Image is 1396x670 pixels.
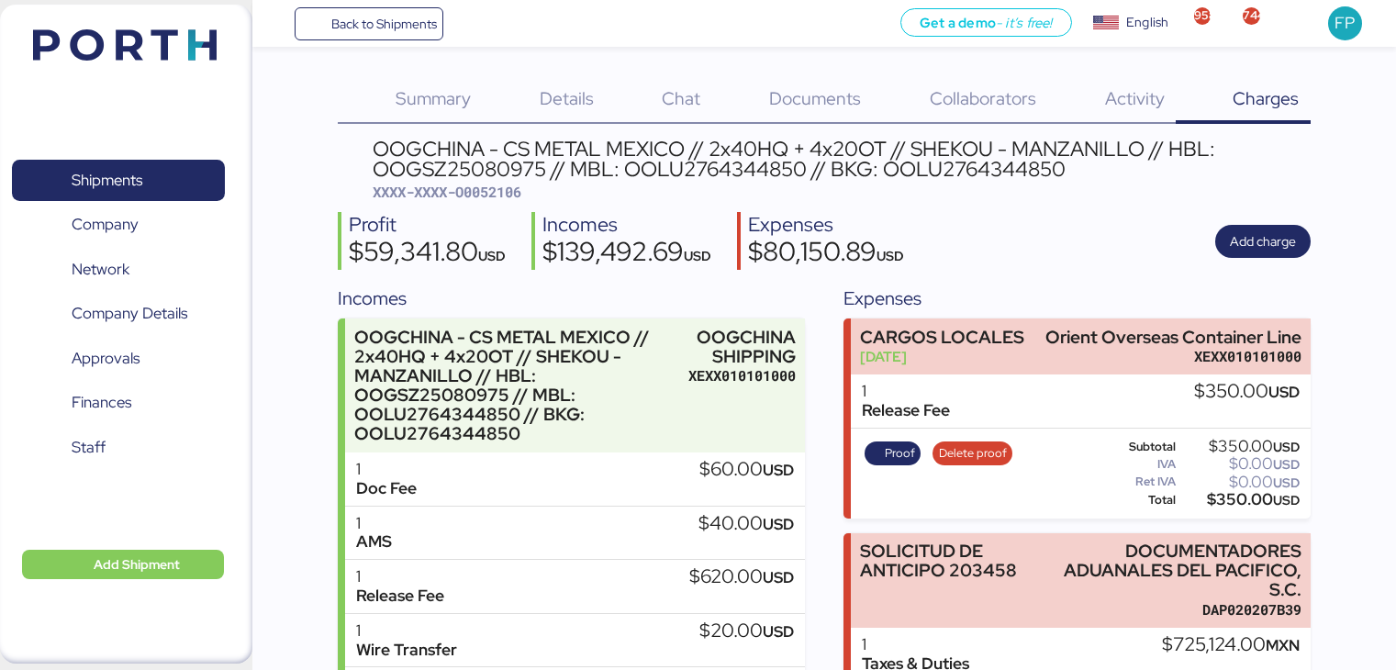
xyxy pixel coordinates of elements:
a: Network [12,249,225,291]
div: $0.00 [1179,475,1300,489]
span: Add charge [1230,230,1296,252]
div: $60.00 [699,460,794,480]
div: IVA [1101,458,1176,471]
span: USD [763,621,794,642]
div: $139,492.69 [542,239,711,270]
div: 1 [356,621,457,641]
div: $80,150.89 [748,239,904,270]
span: USD [478,247,506,264]
div: Wire Transfer [356,641,457,660]
a: Back to Shipments [295,7,444,40]
a: Approvals [12,338,225,380]
span: USD [763,567,794,587]
span: USD [1273,439,1300,455]
span: Documents [769,86,861,110]
div: Subtotal [1101,441,1176,453]
div: Expenses [843,285,1310,312]
span: USD [763,514,794,534]
div: English [1126,13,1168,32]
span: Activity [1105,86,1165,110]
button: Menu [263,8,295,39]
span: Details [540,86,594,110]
div: SOLICITUD DE ANTICIPO 203458 [860,542,1028,580]
div: $350.00 [1179,440,1300,453]
div: [DATE] [860,347,1024,366]
div: 1 [356,460,417,479]
button: Proof [865,441,921,465]
span: USD [1273,456,1300,473]
span: USD [1273,492,1300,508]
a: Shipments [12,160,225,202]
span: USD [1273,475,1300,491]
span: Network [72,256,129,283]
div: Incomes [338,285,804,312]
span: Delete proof [939,443,1007,463]
div: 1 [356,514,392,533]
a: Staff [12,427,225,469]
span: Charges [1233,86,1299,110]
div: Total [1101,494,1176,507]
div: Ret IVA [1101,475,1176,488]
div: $40.00 [698,514,794,534]
a: Company [12,204,225,246]
div: OOGCHINA SHIPPING [688,328,796,366]
span: Collaborators [930,86,1036,110]
span: Company Details [72,300,187,327]
span: Proof [885,443,915,463]
span: USD [763,460,794,480]
span: Add Shipment [94,553,180,575]
button: Add Shipment [22,550,224,579]
span: FP [1335,11,1355,35]
div: AMS [356,532,392,552]
div: Release Fee [862,401,950,420]
div: XEXX010101000 [688,366,796,385]
a: Finances [12,382,225,424]
div: $350.00 [1179,493,1300,507]
div: 1 [862,635,969,654]
div: 1 [356,567,444,586]
span: MXN [1266,635,1300,655]
span: USD [684,247,711,264]
div: DOCUMENTADORES ADUANALES DEL PACIFICO, S.C. [1036,542,1301,599]
div: OOGCHINA - CS METAL MEXICO // 2x40HQ + 4x20OT // SHEKOU - MANZANILLO // HBL: OOGSZ25080975 // MBL... [354,328,680,444]
div: Release Fee [356,586,444,606]
div: $350.00 [1194,382,1300,402]
div: OOGCHINA - CS METAL MEXICO // 2x40HQ + 4x20OT // SHEKOU - MANZANILLO // HBL: OOGSZ25080975 // MBL... [373,139,1310,180]
span: Company [72,211,139,238]
span: Chat [662,86,700,110]
span: USD [1268,382,1300,402]
span: Staff [72,434,106,461]
div: $59,341.80 [349,239,506,270]
div: $725,124.00 [1162,635,1300,655]
div: $0.00 [1179,457,1300,471]
div: Expenses [748,212,904,239]
div: CARGOS LOCALES [860,328,1024,347]
span: Back to Shipments [331,13,437,35]
span: Approvals [72,345,140,372]
div: Doc Fee [356,479,417,498]
button: Delete proof [933,441,1012,465]
div: Profit [349,212,506,239]
div: DAP020207B39 [1036,600,1301,620]
span: Summary [396,86,471,110]
div: Incomes [542,212,711,239]
a: Company Details [12,293,225,335]
span: USD [877,247,904,264]
div: Orient Overseas Container Line [1045,328,1301,347]
span: Shipments [72,167,142,194]
div: $20.00 [699,621,794,642]
div: 1 [862,382,950,401]
button: Add charge [1215,225,1311,258]
div: $620.00 [689,567,794,587]
div: XEXX010101000 [1045,347,1301,366]
span: Finances [72,389,131,416]
span: XXXX-XXXX-O0052106 [373,183,521,201]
